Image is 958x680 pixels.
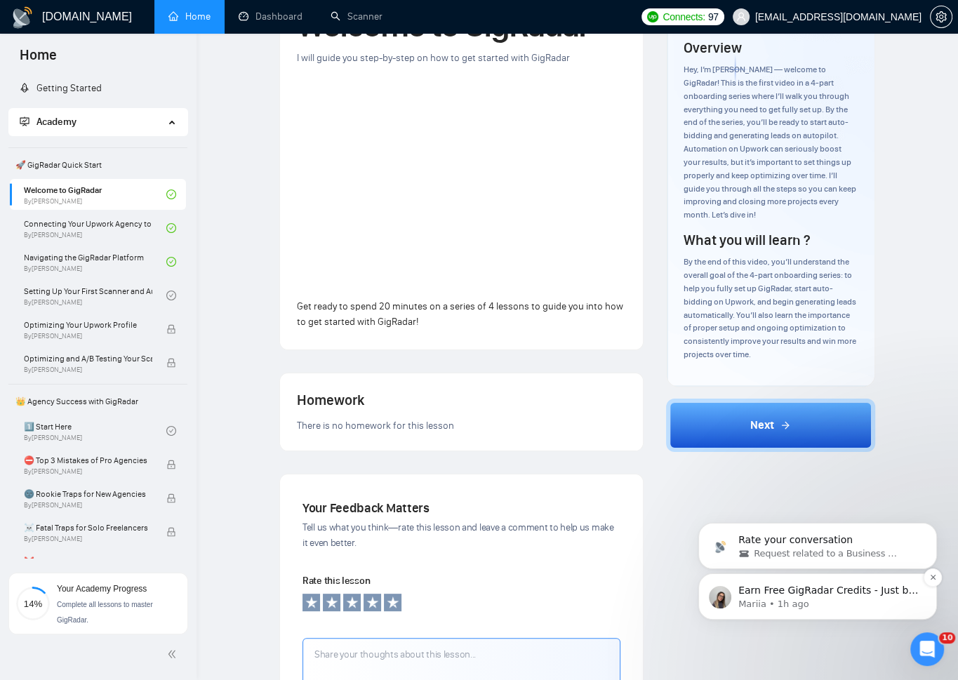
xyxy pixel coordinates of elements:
[302,575,370,587] span: Rate this lesson
[10,151,186,179] span: 🚀 GigRadar Quick Start
[166,426,176,436] span: check-circle
[297,52,570,64] span: I will guide you step-by-step on how to get started with GigRadar
[302,521,614,549] span: Tell us what you think—rate this lesson and leave a comment to help us make it even better.
[24,318,152,332] span: Optimizing Your Upwork Profile
[666,399,875,452] button: Next
[8,45,68,74] span: Home
[67,460,78,471] button: Upload attachment
[910,632,944,666] iframe: Intercom live chat
[245,6,272,32] button: Home
[24,332,152,340] span: By [PERSON_NAME]
[24,554,152,568] span: ❌ How to get banned on Upwork
[22,460,33,471] button: Emoji picker
[24,521,152,535] span: ☠️ Fatal Traps for Solo Freelancers
[931,11,952,22] span: setting
[736,12,746,22] span: user
[166,223,176,233] span: check-circle
[68,18,96,32] p: Active
[11,6,34,29] img: logo
[297,10,626,41] h1: Welcome to GigRadar
[663,9,705,25] span: Connects:
[750,417,774,434] span: Next
[331,11,382,22] a: searchScanner
[24,366,152,374] span: By [PERSON_NAME]
[68,7,159,18] h1: [PERSON_NAME]
[167,647,181,661] span: double-left
[20,82,102,94] a: rocketGetting Started
[930,11,952,22] a: setting
[8,74,187,102] li: Getting Started
[24,501,152,509] span: By [PERSON_NAME]
[11,348,270,380] div: mykhailo.s@equinox.company says…
[9,6,36,32] button: go back
[36,116,76,128] span: Academy
[24,352,152,366] span: Optimizing and A/B Testing Your Scanner for Better Results
[168,11,211,22] a: homeHome
[302,500,430,516] span: Your Feedback Matters
[20,116,29,126] span: fund-projection-screen
[166,291,176,300] span: check-circle
[708,9,719,25] span: 97
[24,487,152,501] span: 🌚 Rookie Traps for New Agencies
[130,348,270,379] div: мы это тоже обсудим?
[11,142,270,348] div: mykhailo.s@equinox.company says…
[24,280,166,311] a: Setting Up Your First Scanner and Auto-BidderBy[PERSON_NAME]
[677,434,958,642] iframe: Intercom notifications message
[166,324,176,334] span: lock
[40,8,62,30] img: Profile image for Oleksandr
[166,460,176,469] span: lock
[24,179,166,210] a: Welcome to GigRadarBy[PERSON_NAME]
[241,454,263,476] button: Send a message…
[239,11,302,22] a: dashboardDashboard
[12,430,269,454] textarea: Message…
[24,535,152,543] span: By [PERSON_NAME]
[297,420,454,432] span: There is no homework for this lesson
[166,493,176,503] span: lock
[24,415,166,446] a: 1️⃣ Start HereBy[PERSON_NAME]
[24,213,166,244] a: Connecting Your Upwork Agency to GigRadarBy[PERSON_NAME]
[11,422,270,629] div: Oleksandr says…
[647,11,658,22] img: upwork-logo.png
[684,230,810,250] h4: What you will learn ?
[141,356,258,371] div: мы это тоже обсудим?
[684,255,858,361] div: By the end of this video, you’ll understand the overall goal of the 4-part onboarding series: to ...
[16,599,50,608] span: 14%
[20,116,76,128] span: Academy
[57,584,147,594] span: Your Academy Progress
[24,246,166,277] a: Navigating the GigRadar PlatformBy[PERSON_NAME]
[24,467,152,476] span: By [PERSON_NAME]
[166,358,176,368] span: lock
[10,387,186,415] span: 👑 Agency Success with GigRadar
[166,189,176,199] span: check-circle
[154,380,270,411] div: забукал на [DATE]
[684,63,858,222] div: Hey, I’m [PERSON_NAME] — welcome to GigRadar! This is the first video in a 4-part onboarding seri...
[297,390,626,410] h4: Homework
[11,422,230,604] div: Дякую, отримав сповіщення. Тех сапорт команда додала вам 2 тижні вже.Щоб гіградар працював, потрі...
[44,460,55,471] button: Gif picker
[939,632,955,644] span: 10
[166,527,176,537] span: lock
[166,257,176,267] span: check-circle
[11,380,270,422] div: mykhailo.s@equinox.company says…
[297,300,623,328] span: Get ready to spend 20 minutes on a series of 4 lessons to guide you into how to get started with ...
[57,601,153,624] span: Complete all lessons to master GigRadar.
[24,453,152,467] span: ⛔ Top 3 Mistakes of Pro Agencies
[22,55,206,80] a: [URL][DOMAIN_NAME][PERSON_NAME]
[684,38,742,58] h4: Overview
[930,6,952,28] button: setting
[165,388,258,402] div: забукал на [DATE]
